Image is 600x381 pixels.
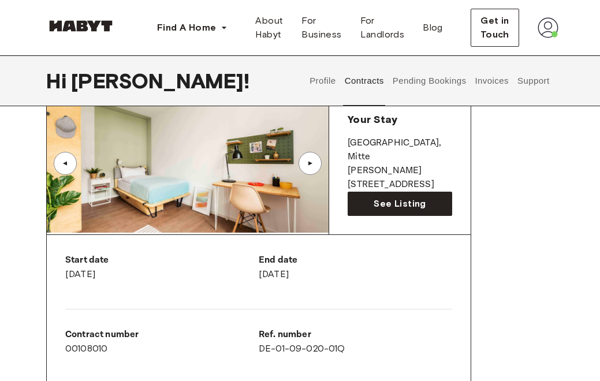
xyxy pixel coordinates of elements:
p: Ref. number [259,328,452,342]
div: ▲ [59,160,71,167]
p: Start date [65,253,259,267]
button: Profile [308,55,338,106]
div: ▲ [304,160,316,167]
p: [PERSON_NAME][STREET_ADDRESS] [348,164,452,192]
span: For Business [301,14,341,42]
span: [PERSON_NAME] ! [71,69,249,93]
button: Contracts [343,55,385,106]
span: Your Stay [348,113,397,126]
div: user profile tabs [305,55,554,106]
span: Hi [46,69,71,93]
div: DE-01-09-020-01Q [259,328,452,356]
a: For Landlords [351,9,414,46]
div: [DATE] [65,253,259,281]
button: Invoices [474,55,510,106]
span: About Habyt [255,14,283,42]
div: 00108010 [65,328,259,356]
button: Get in Touch [471,9,519,47]
a: About Habyt [246,9,292,46]
a: For Business [292,9,351,46]
p: [GEOGRAPHIC_DATA] , Mitte [348,136,452,164]
p: Contract number [65,328,259,342]
div: [DATE] [259,253,452,281]
span: Get in Touch [480,14,509,42]
a: See Listing [348,192,452,216]
button: Pending Bookings [391,55,468,106]
span: Find A Home [157,21,216,35]
img: Habyt [46,20,115,32]
a: Blog [413,9,452,46]
img: Image of the room [47,94,329,233]
button: Support [516,55,551,106]
button: Find A Home [148,16,237,39]
span: Blog [423,21,443,35]
p: End date [259,253,452,267]
span: See Listing [374,197,426,211]
span: For Landlords [360,14,405,42]
img: avatar [538,17,558,38]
